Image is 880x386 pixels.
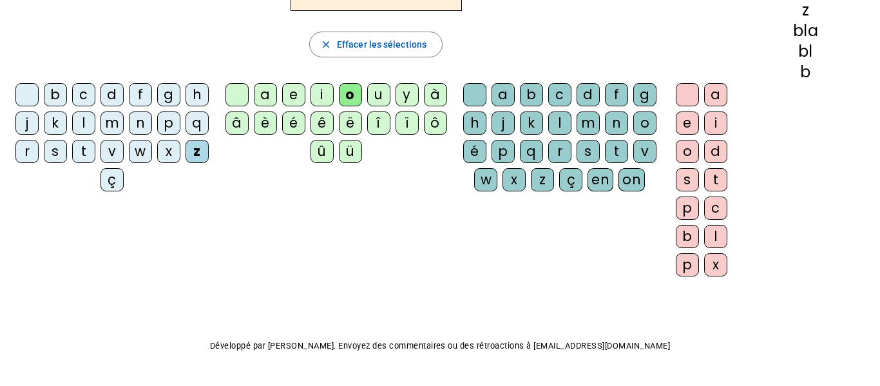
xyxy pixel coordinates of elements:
div: x [502,168,526,191]
div: s [44,140,67,163]
div: g [157,83,180,106]
div: x [704,253,727,276]
div: i [311,83,334,106]
div: z [752,3,859,18]
div: m [100,111,124,135]
div: o [339,83,362,106]
div: î [367,111,390,135]
div: p [157,111,180,135]
div: b [520,83,543,106]
div: x [157,140,180,163]
div: g [633,83,656,106]
div: é [282,111,305,135]
div: f [605,83,628,106]
div: v [633,140,656,163]
div: ç [559,168,582,191]
div: ë [339,111,362,135]
div: d [100,83,124,106]
div: r [15,140,39,163]
div: k [44,111,67,135]
div: d [577,83,600,106]
div: e [676,111,699,135]
div: i [704,111,727,135]
p: Développé par [PERSON_NAME]. Envoyez des commentaires ou des rétroactions à [EMAIL_ADDRESS][DOMAI... [10,338,870,354]
div: ô [424,111,447,135]
div: n [129,111,152,135]
div: t [704,168,727,191]
div: bl [752,44,859,59]
div: ç [100,168,124,191]
div: j [492,111,515,135]
div: w [474,168,497,191]
div: é [463,140,486,163]
div: t [605,140,628,163]
div: b [676,225,699,248]
div: f [129,83,152,106]
button: Effacer les sélections [309,32,443,57]
mat-icon: close [320,39,332,50]
div: bla [752,23,859,39]
div: û [311,140,334,163]
div: ü [339,140,362,163]
div: s [577,140,600,163]
div: d [704,140,727,163]
div: en [588,168,613,191]
div: w [129,140,152,163]
div: b [752,64,859,80]
div: on [618,168,645,191]
div: c [72,83,95,106]
div: t [72,140,95,163]
div: e [282,83,305,106]
div: y [396,83,419,106]
div: h [463,111,486,135]
div: c [548,83,571,106]
div: o [676,140,699,163]
div: è [254,111,277,135]
div: l [548,111,571,135]
div: ï [396,111,419,135]
div: â [225,111,249,135]
div: ê [311,111,334,135]
div: r [548,140,571,163]
span: Effacer les sélections [337,37,426,52]
div: q [186,111,209,135]
div: j [15,111,39,135]
div: p [676,253,699,276]
div: z [531,168,554,191]
div: l [704,225,727,248]
div: o [633,111,656,135]
div: b [44,83,67,106]
div: a [704,83,727,106]
div: n [605,111,628,135]
div: a [492,83,515,106]
div: h [186,83,209,106]
div: z [186,140,209,163]
div: k [520,111,543,135]
div: c [704,197,727,220]
div: p [492,140,515,163]
div: q [520,140,543,163]
div: l [72,111,95,135]
div: m [577,111,600,135]
div: u [367,83,390,106]
div: v [100,140,124,163]
div: s [676,168,699,191]
div: a [254,83,277,106]
div: p [676,197,699,220]
div: à [424,83,447,106]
